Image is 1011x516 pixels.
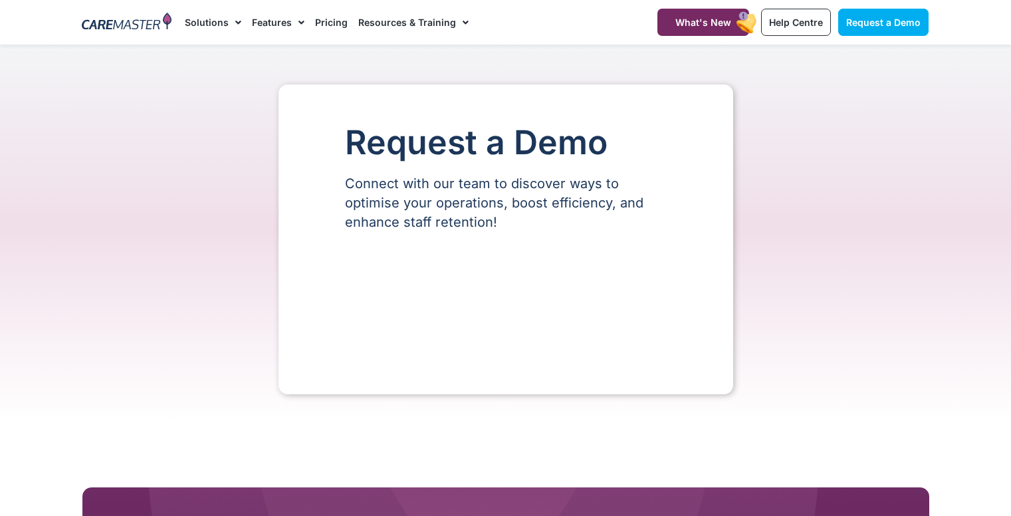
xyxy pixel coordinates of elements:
a: Help Centre [761,9,831,36]
img: CareMaster Logo [82,13,171,33]
span: Help Centre [769,17,823,28]
h1: Request a Demo [345,124,667,161]
span: Request a Demo [846,17,921,28]
a: What's New [657,9,749,36]
a: Request a Demo [838,9,929,36]
p: Connect with our team to discover ways to optimise your operations, boost efficiency, and enhance... [345,174,667,232]
span: What's New [675,17,731,28]
iframe: Form 0 [345,255,667,354]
